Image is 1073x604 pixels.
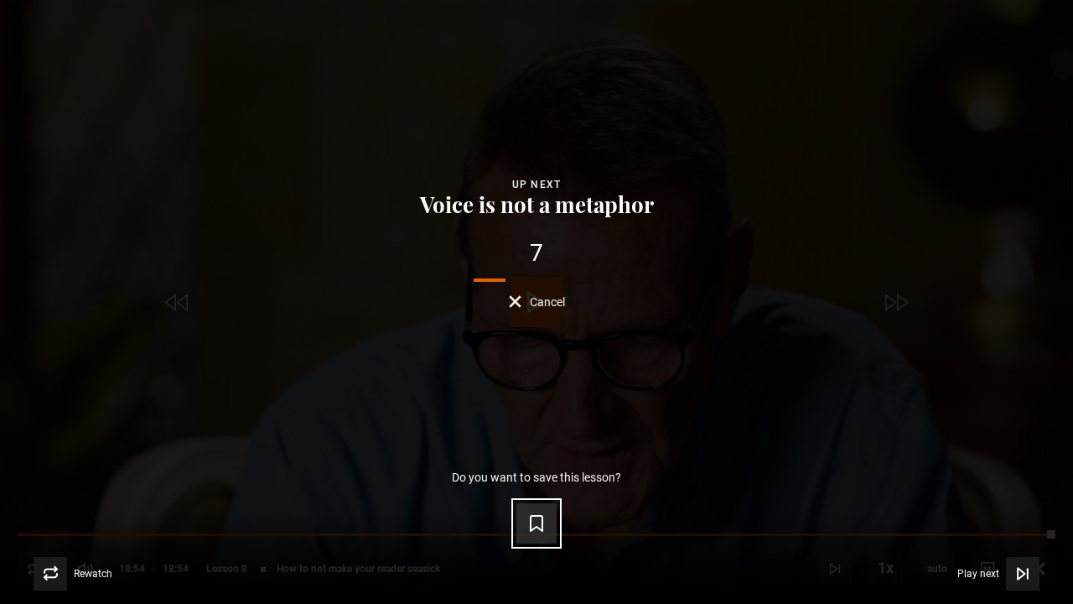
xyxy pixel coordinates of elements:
[957,557,1039,591] button: Play next
[957,569,999,579] span: Play next
[27,176,1046,193] div: Up next
[74,569,112,579] span: Rewatch
[452,471,621,483] p: Do you want to save this lesson?
[27,242,1046,265] div: 7
[415,193,659,216] button: Voice is not a metaphor
[34,557,112,591] button: Rewatch
[509,295,565,308] button: Cancel
[530,296,565,308] span: Cancel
